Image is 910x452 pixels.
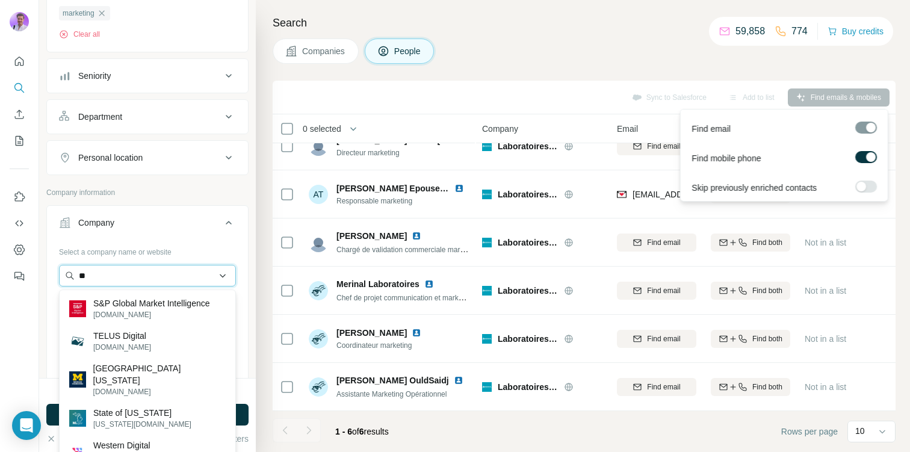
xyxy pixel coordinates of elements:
span: Skip previously enriched contacts [692,182,817,194]
button: Find email [617,282,696,300]
button: Dashboard [10,239,29,261]
p: State of [US_STATE] [93,407,191,419]
span: Find mobile phone [692,152,761,164]
img: Logo of Laboratoires Merinal [482,286,492,296]
span: Find both [752,237,782,248]
span: Find both [752,382,782,392]
span: Find email [647,237,680,248]
img: Avatar [10,12,29,31]
p: [DOMAIN_NAME] [93,342,151,353]
img: TELUS Digital [69,333,86,350]
button: Use Surfe on LinkedIn [10,186,29,208]
span: Directeur marketing [336,147,469,158]
div: Select a company name or website [59,242,236,258]
img: LinkedIn logo [454,184,464,193]
img: Avatar [309,233,328,252]
img: State of Michigan [69,410,86,427]
button: Find email [617,330,696,348]
span: Not in a list [805,334,846,344]
span: Chargé de validation commerciale marketing [336,244,479,254]
span: Find both [752,333,782,344]
div: Open Intercom Messenger [12,411,41,440]
p: [GEOGRAPHIC_DATA][US_STATE] [93,362,226,386]
div: Personal location [78,152,143,164]
p: TELUS Digital [93,330,151,342]
p: 774 [791,24,808,39]
img: Logo of Laboratoires Merinal [482,190,492,199]
img: LinkedIn logo [412,231,421,241]
button: Feedback [10,265,29,287]
img: S&P Global Market Intelligence [69,300,86,317]
img: LinkedIn logo [424,279,434,289]
button: Clear [46,433,81,445]
button: Buy credits [828,23,884,40]
button: Find both [711,330,790,348]
span: Not in a list [805,238,846,247]
button: Department [47,102,248,131]
button: My lists [10,130,29,152]
span: marketing [63,8,94,19]
div: Department [78,111,122,123]
div: Seniority [78,70,111,82]
p: 59,858 [735,24,765,39]
p: [DOMAIN_NAME] [93,386,226,397]
p: Western Digital [93,439,151,451]
img: provider findymail logo [617,188,627,200]
p: [US_STATE][DOMAIN_NAME] [93,419,191,430]
span: Find email [647,285,680,296]
span: Find email [647,141,680,152]
img: Logo of Laboratoires Merinal [482,141,492,151]
span: Companies [302,45,346,57]
span: results [335,427,389,436]
button: Find both [711,234,790,252]
button: Quick start [10,51,29,72]
p: [DOMAIN_NAME] [93,309,210,320]
button: Use Surfe API [10,212,29,234]
span: Chef de projet communication et marketing digital [336,293,495,302]
span: 0 selected [303,123,341,135]
img: Logo of Laboratoires Merinal [482,382,492,392]
span: Find email [692,123,731,135]
span: 6 [359,427,364,436]
img: Avatar [309,329,328,348]
button: Run search [46,404,249,426]
img: Logo of Laboratoires Merinal [482,238,492,247]
img: University of Michigan [69,371,86,388]
span: Assistante Marketing Opérationnel [336,390,447,398]
button: Personal location [47,143,248,172]
span: Not in a list [805,382,846,392]
span: Not in a list [805,286,846,296]
img: Avatar [309,377,328,397]
span: of [352,427,359,436]
span: Merinal Laboratoires [336,278,419,290]
button: Enrich CSV [10,104,29,125]
img: LinkedIn logo [412,328,421,338]
button: Seniority [47,61,248,90]
span: Find both [752,285,782,296]
span: 1 - 6 [335,427,352,436]
span: Email [617,123,638,135]
p: Company information [46,187,249,198]
button: Find both [711,378,790,396]
button: Find email [617,137,696,155]
span: Responsable marketing [336,196,469,206]
span: [PERSON_NAME] Epouse BOUAICH [336,184,481,193]
span: Laboratoires Merinal [498,140,558,152]
span: [PERSON_NAME] [336,327,407,339]
img: Avatar [309,281,328,300]
span: Laboratoires Merinal [498,285,558,297]
button: Company [47,208,248,242]
span: [EMAIL_ADDRESS][DOMAIN_NAME] [633,190,775,199]
button: Find both [711,282,790,300]
button: Search [10,77,29,99]
h4: Search [273,14,896,31]
span: Laboratoires Merinal [498,237,558,249]
p: S&P Global Market Intelligence [93,297,210,309]
span: Find email [647,382,680,392]
span: Coordinateur marketing [336,340,426,351]
span: Rows per page [781,426,838,438]
span: Laboratoires Merinal [498,333,558,345]
div: Company [78,217,114,229]
img: Logo of Laboratoires Merinal [482,334,492,344]
div: AT [309,185,328,204]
